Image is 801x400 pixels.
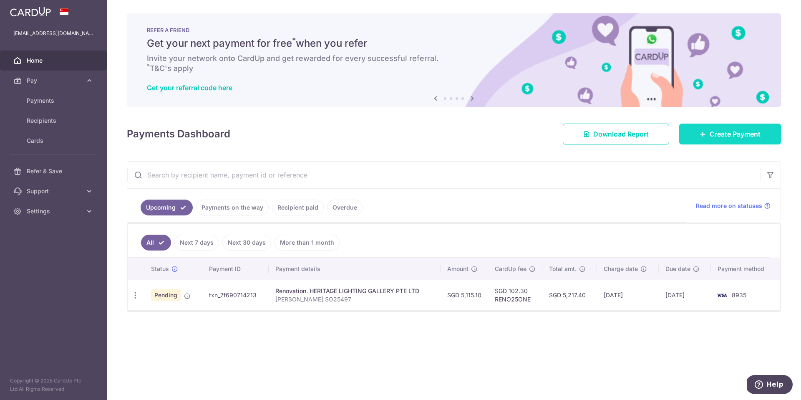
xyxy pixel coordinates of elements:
[593,129,649,139] span: Download Report
[27,167,82,175] span: Refer & Save
[27,96,82,105] span: Payments
[441,280,488,310] td: SGD 5,115.10
[327,200,363,215] a: Overdue
[141,200,193,215] a: Upcoming
[202,258,269,280] th: Payment ID
[27,137,82,145] span: Cards
[272,200,324,215] a: Recipient paid
[747,375,793,396] iframe: Opens a widget where you can find more information
[147,84,232,92] a: Get your referral code here
[549,265,577,273] span: Total amt.
[147,37,761,50] h5: Get your next payment for free when you refer
[13,29,93,38] p: [EMAIL_ADDRESS][DOMAIN_NAME]
[127,13,781,107] img: RAF banner
[488,280,542,310] td: SGD 102.30 RENO25ONE
[679,124,781,144] a: Create Payment
[27,116,82,125] span: Recipients
[147,27,761,33] p: REFER A FRIEND
[696,202,762,210] span: Read more on statuses
[604,265,638,273] span: Charge date
[151,265,169,273] span: Status
[27,76,82,85] span: Pay
[127,127,230,142] h4: Payments Dashboard
[275,295,434,304] p: [PERSON_NAME] SO25497
[147,53,761,73] h6: Invite your network onto CardUp and get rewarded for every successful referral. T&C's apply
[275,287,434,295] div: Renovation. HERITAGE LIGHTING GALLERY PTE LTD
[27,187,82,195] span: Support
[710,129,761,139] span: Create Payment
[542,280,597,310] td: SGD 5,217.40
[495,265,526,273] span: CardUp fee
[713,290,730,300] img: Bank Card
[222,235,271,251] a: Next 30 days
[196,200,269,215] a: Payments on the way
[141,235,171,251] a: All
[563,124,669,144] a: Download Report
[711,258,780,280] th: Payment method
[10,7,51,17] img: CardUp
[27,207,82,215] span: Settings
[696,202,771,210] a: Read more on statuses
[151,289,181,301] span: Pending
[202,280,269,310] td: txn_7f690714213
[597,280,659,310] td: [DATE]
[174,235,219,251] a: Next 7 days
[275,235,340,251] a: More than 1 month
[447,265,469,273] span: Amount
[127,162,761,188] input: Search by recipient name, payment id or reference
[665,265,690,273] span: Due date
[27,56,82,65] span: Home
[659,280,711,310] td: [DATE]
[732,291,746,299] span: 8935
[269,258,441,280] th: Payment details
